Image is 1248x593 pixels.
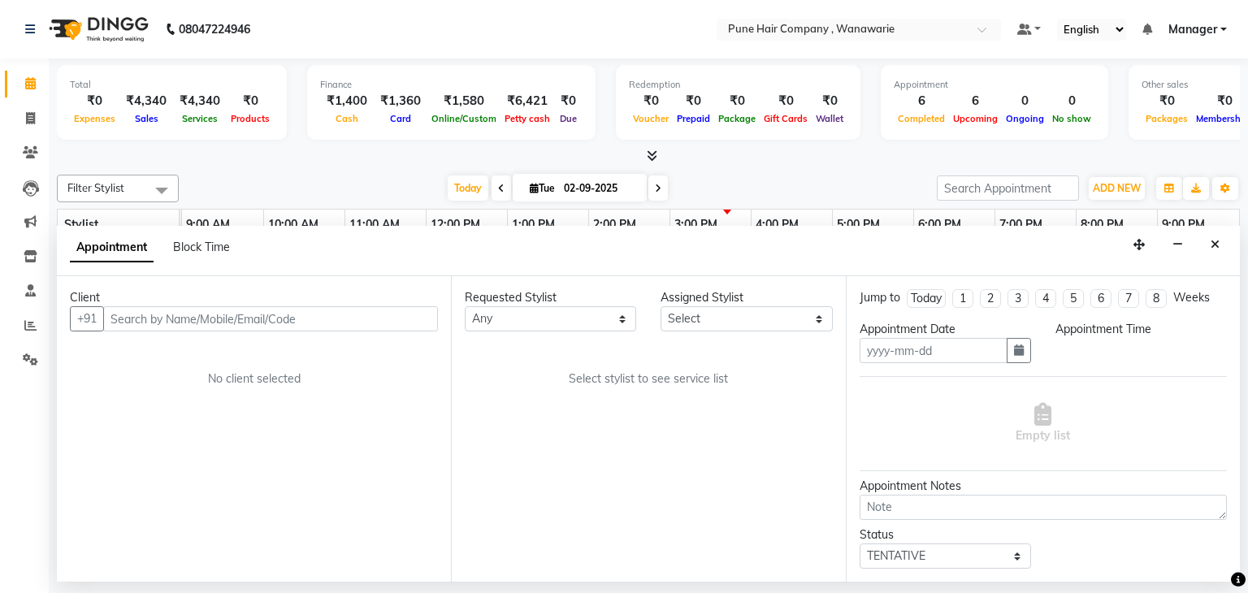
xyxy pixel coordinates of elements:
[673,92,714,110] div: ₹0
[569,370,728,387] span: Select stylist to see service list
[173,240,230,254] span: Block Time
[1016,403,1070,444] span: Empty list
[320,78,583,92] div: Finance
[949,92,1002,110] div: 6
[860,321,1031,338] div: Appointment Date
[331,113,362,124] span: Cash
[173,92,227,110] div: ₹4,340
[178,113,222,124] span: Services
[752,213,803,236] a: 4:00 PM
[465,289,636,306] div: Requested Stylist
[670,213,721,236] a: 3:00 PM
[427,92,500,110] div: ₹1,580
[109,370,399,387] div: No client selected
[264,213,323,236] a: 10:00 AM
[1007,289,1029,308] li: 3
[894,113,949,124] span: Completed
[860,338,1007,363] input: yyyy-mm-dd
[760,92,812,110] div: ₹0
[554,92,583,110] div: ₹0
[1168,21,1217,38] span: Manager
[894,78,1095,92] div: Appointment
[1002,92,1048,110] div: 0
[448,175,488,201] span: Today
[1002,113,1048,124] span: Ongoing
[860,478,1227,495] div: Appointment Notes
[629,78,847,92] div: Redemption
[70,233,154,262] span: Appointment
[760,113,812,124] span: Gift Cards
[589,213,640,236] a: 2:00 PM
[227,92,274,110] div: ₹0
[70,289,438,306] div: Client
[860,289,900,306] div: Jump to
[1035,289,1056,308] li: 4
[67,181,124,194] span: Filter Stylist
[1146,289,1167,308] li: 8
[508,213,559,236] a: 1:00 PM
[1142,92,1192,110] div: ₹0
[995,213,1046,236] a: 7:00 PM
[70,92,119,110] div: ₹0
[661,289,832,306] div: Assigned Stylist
[629,92,673,110] div: ₹0
[70,113,119,124] span: Expenses
[559,176,640,201] input: 2025-09-02
[70,306,104,331] button: +91
[1158,213,1209,236] a: 9:00 PM
[41,6,153,52] img: logo
[427,213,484,236] a: 12:00 PM
[812,92,847,110] div: ₹0
[1077,213,1128,236] a: 8:00 PM
[386,113,415,124] span: Card
[1142,113,1192,124] span: Packages
[500,92,554,110] div: ₹6,421
[894,92,949,110] div: 6
[714,92,760,110] div: ₹0
[1118,289,1139,308] li: 7
[629,113,673,124] span: Voucher
[949,113,1002,124] span: Upcoming
[952,289,973,308] li: 1
[70,78,274,92] div: Total
[1090,289,1111,308] li: 6
[1055,321,1227,338] div: Appointment Time
[1089,177,1145,200] button: ADD NEW
[1063,289,1084,308] li: 5
[526,182,559,194] span: Tue
[556,113,581,124] span: Due
[131,113,162,124] span: Sales
[1203,232,1227,258] button: Close
[227,113,274,124] span: Products
[374,92,427,110] div: ₹1,360
[427,113,500,124] span: Online/Custom
[1048,113,1095,124] span: No show
[182,213,234,236] a: 9:00 AM
[64,217,98,232] span: Stylist
[914,213,965,236] a: 6:00 PM
[345,213,404,236] a: 11:00 AM
[179,6,250,52] b: 08047224946
[911,290,942,307] div: Today
[812,113,847,124] span: Wallet
[320,92,374,110] div: ₹1,400
[1173,289,1210,306] div: Weeks
[860,526,1031,543] div: Status
[714,113,760,124] span: Package
[1048,92,1095,110] div: 0
[833,213,884,236] a: 5:00 PM
[980,289,1001,308] li: 2
[937,175,1079,201] input: Search Appointment
[673,113,714,124] span: Prepaid
[103,306,438,331] input: Search by Name/Mobile/Email/Code
[500,113,554,124] span: Petty cash
[119,92,173,110] div: ₹4,340
[1093,182,1141,194] span: ADD NEW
